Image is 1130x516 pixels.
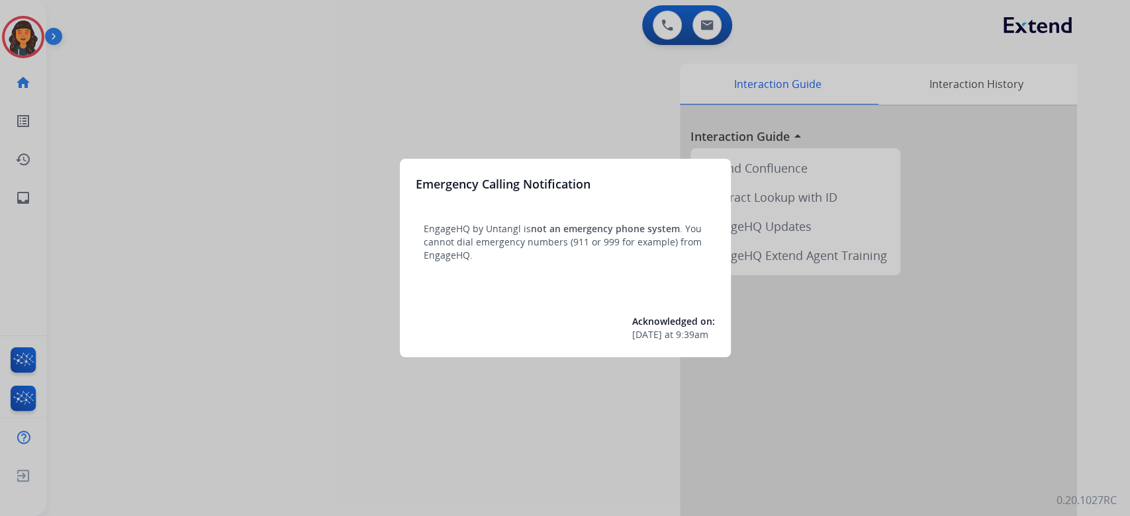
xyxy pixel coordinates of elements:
span: not an emergency phone system [531,222,680,235]
div: at [632,328,715,341]
p: 0.20.1027RC [1057,492,1117,508]
p: EngageHQ by Untangl is . You cannot dial emergency numbers (911 or 999 for example) from EngageHQ. [424,222,707,262]
span: 9:39am [676,328,708,341]
span: [DATE] [632,328,662,341]
span: Acknowledged on: [632,315,715,327]
h3: Emergency Calling Notification [416,175,590,193]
